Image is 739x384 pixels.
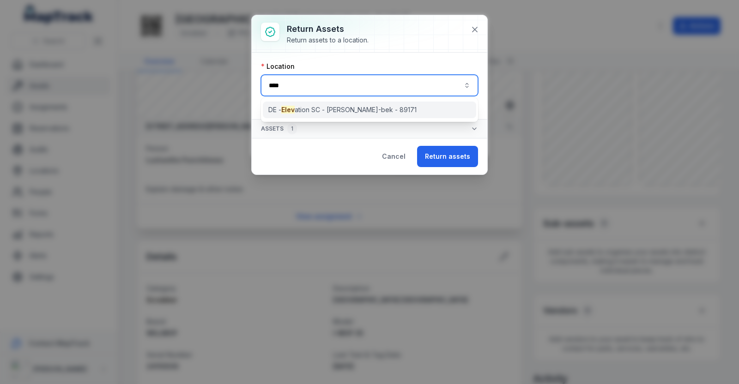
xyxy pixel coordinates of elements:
div: Return assets to a location. [287,36,369,45]
button: Cancel [374,146,413,167]
h3: Return assets [287,23,369,36]
span: Assets [261,123,297,134]
div: 1 [287,123,297,134]
span: Elev [281,106,295,114]
button: Return assets [417,146,478,167]
button: Assets1 [252,120,487,138]
span: DE - ation SC - [PERSON_NAME]-bek - 89171 [268,105,417,114]
label: Location [261,62,295,71]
